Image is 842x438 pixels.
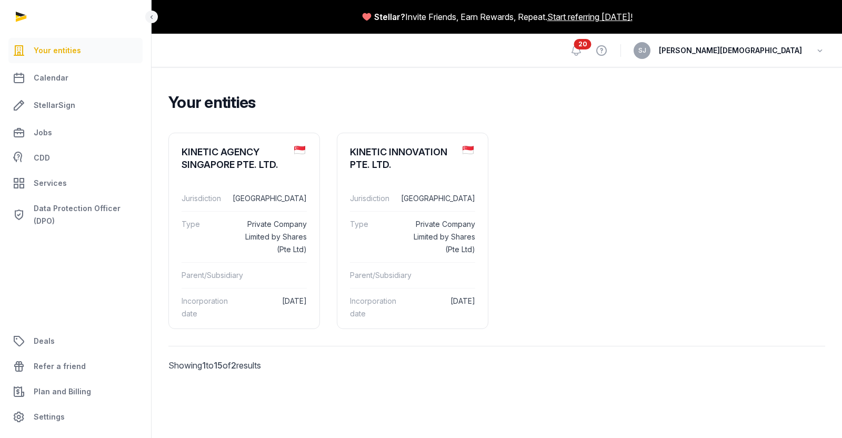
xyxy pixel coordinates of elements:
[182,192,224,205] dt: Jurisdiction
[463,146,474,154] img: sg.png
[168,346,320,384] p: Showing to of results
[294,146,305,154] img: sg.png
[231,360,236,371] span: 2
[405,295,475,320] dd: [DATE]
[34,360,86,373] span: Refer a friend
[182,218,228,256] dt: Type
[182,146,286,171] div: KINETIC AGENCY SINGAPORE PTE. LTD.
[8,65,143,91] a: Calendar
[8,198,143,232] a: Data Protection Officer (DPO)
[34,335,55,347] span: Deals
[202,360,206,371] span: 1
[34,44,81,57] span: Your entities
[182,269,232,282] dt: Parent/Subsidiary
[401,192,475,205] dd: [GEOGRAPHIC_DATA]
[34,72,68,84] span: Calendar
[34,152,50,164] span: CDD
[405,218,475,256] dd: Private Company Limited by Shares (Pte Ltd)
[8,379,143,404] a: Plan and Billing
[169,133,319,335] a: KINETIC AGENCY SINGAPORE PTE. LTD.Jurisdiction[GEOGRAPHIC_DATA]TypePrivate Company Limited by Sha...
[34,126,52,139] span: Jobs
[337,133,488,335] a: KINETIC INNOVATION PTE. LTD.Jurisdiction[GEOGRAPHIC_DATA]TypePrivate Company Limited by Shares (P...
[233,192,307,205] dd: [GEOGRAPHIC_DATA]
[34,202,138,227] span: Data Protection Officer (DPO)
[34,177,67,190] span: Services
[374,11,405,23] span: Stellar?
[237,295,307,320] dd: [DATE]
[8,404,143,430] a: Settings
[638,47,646,54] span: SJ
[8,93,143,118] a: StellarSign
[634,42,650,59] button: SJ
[659,44,802,57] span: [PERSON_NAME][DEMOGRAPHIC_DATA]
[214,360,223,371] span: 15
[237,218,307,256] dd: Private Company Limited by Shares (Pte Ltd)
[8,354,143,379] a: Refer a friend
[34,99,75,112] span: StellarSign
[8,120,143,145] a: Jobs
[8,147,143,168] a: CDD
[350,146,454,171] div: KINETIC INNOVATION PTE. LTD.
[34,385,91,398] span: Plan and Billing
[350,192,393,205] dt: Jurisdiction
[34,411,65,423] span: Settings
[182,295,228,320] dt: Incorporation date
[350,295,397,320] dt: Incorporation date
[168,93,817,112] h2: Your entities
[547,11,633,23] a: Start referring [DATE]!
[8,328,143,354] a: Deals
[8,38,143,63] a: Your entities
[350,269,400,282] dt: Parent/Subsidiary
[574,39,592,49] span: 20
[8,171,143,196] a: Services
[350,218,397,256] dt: Type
